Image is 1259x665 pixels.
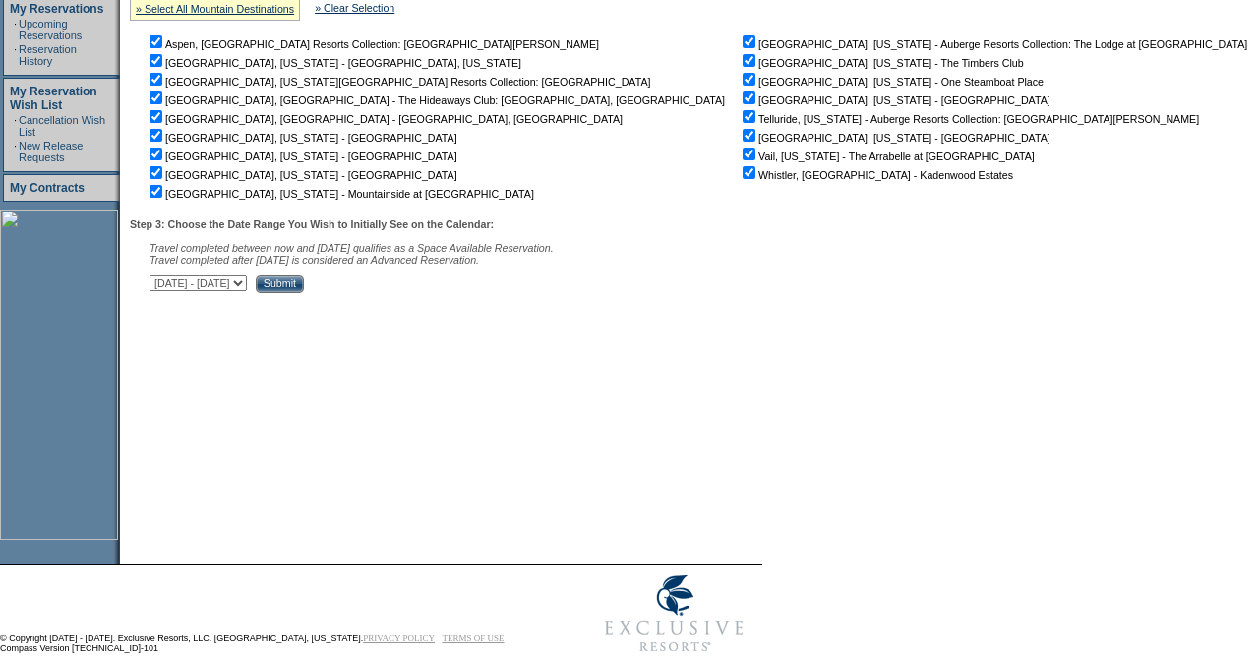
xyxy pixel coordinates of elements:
[146,169,457,181] nobr: [GEOGRAPHIC_DATA], [US_STATE] - [GEOGRAPHIC_DATA]
[14,114,17,138] td: ·
[146,94,725,106] nobr: [GEOGRAPHIC_DATA], [GEOGRAPHIC_DATA] - The Hideaways Club: [GEOGRAPHIC_DATA], [GEOGRAPHIC_DATA]
[10,2,103,16] a: My Reservations
[363,634,435,643] a: PRIVACY POLICY
[19,114,105,138] a: Cancellation Wish List
[10,181,85,195] a: My Contracts
[146,188,534,200] nobr: [GEOGRAPHIC_DATA], [US_STATE] - Mountainside at [GEOGRAPHIC_DATA]
[146,76,650,88] nobr: [GEOGRAPHIC_DATA], [US_STATE][GEOGRAPHIC_DATA] Resorts Collection: [GEOGRAPHIC_DATA]
[739,76,1044,88] nobr: [GEOGRAPHIC_DATA], [US_STATE] - One Steamboat Place
[739,113,1199,125] nobr: Telluride, [US_STATE] - Auberge Resorts Collection: [GEOGRAPHIC_DATA][PERSON_NAME]
[739,94,1050,106] nobr: [GEOGRAPHIC_DATA], [US_STATE] - [GEOGRAPHIC_DATA]
[19,18,82,41] a: Upcoming Reservations
[315,2,394,14] a: » Clear Selection
[14,140,17,163] td: ·
[739,169,1013,181] nobr: Whistler, [GEOGRAPHIC_DATA] - Kadenwood Estates
[146,38,599,50] nobr: Aspen, [GEOGRAPHIC_DATA] Resorts Collection: [GEOGRAPHIC_DATA][PERSON_NAME]
[10,85,97,112] a: My Reservation Wish List
[146,151,457,162] nobr: [GEOGRAPHIC_DATA], [US_STATE] - [GEOGRAPHIC_DATA]
[443,634,505,643] a: TERMS OF USE
[130,218,494,230] b: Step 3: Choose the Date Range You Wish to Initially See on the Calendar:
[150,242,554,254] span: Travel completed between now and [DATE] qualifies as a Space Available Reservation.
[136,3,294,15] a: » Select All Mountain Destinations
[146,113,623,125] nobr: [GEOGRAPHIC_DATA], [GEOGRAPHIC_DATA] - [GEOGRAPHIC_DATA], [GEOGRAPHIC_DATA]
[586,565,762,663] img: Exclusive Resorts
[146,132,457,144] nobr: [GEOGRAPHIC_DATA], [US_STATE] - [GEOGRAPHIC_DATA]
[14,43,17,67] td: ·
[19,140,83,163] a: New Release Requests
[146,57,521,69] nobr: [GEOGRAPHIC_DATA], [US_STATE] - [GEOGRAPHIC_DATA], [US_STATE]
[256,275,304,293] input: Submit
[150,254,479,266] nobr: Travel completed after [DATE] is considered an Advanced Reservation.
[14,18,17,41] td: ·
[739,38,1247,50] nobr: [GEOGRAPHIC_DATA], [US_STATE] - Auberge Resorts Collection: The Lodge at [GEOGRAPHIC_DATA]
[19,43,77,67] a: Reservation History
[739,132,1050,144] nobr: [GEOGRAPHIC_DATA], [US_STATE] - [GEOGRAPHIC_DATA]
[739,57,1024,69] nobr: [GEOGRAPHIC_DATA], [US_STATE] - The Timbers Club
[739,151,1035,162] nobr: Vail, [US_STATE] - The Arrabelle at [GEOGRAPHIC_DATA]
